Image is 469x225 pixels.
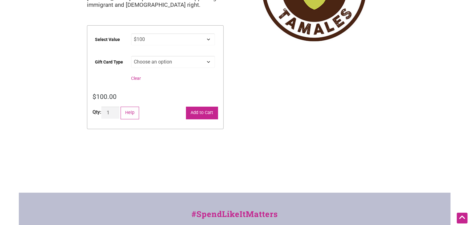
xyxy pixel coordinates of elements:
iframe: Secure express checkout frame [86,138,225,156]
label: Gift Card Type [95,55,123,69]
input: Product quantity [101,107,119,119]
iframe: Secure express checkout frame [86,156,225,174]
button: Help [121,107,139,119]
div: Scroll Back to Top [457,213,467,223]
bdi: 100.00 [93,93,117,100]
span: $ [93,93,96,100]
div: Qty: [93,108,101,116]
a: Clear options [131,76,141,81]
label: Select Value [95,33,120,47]
button: Add to Cart [186,107,218,119]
